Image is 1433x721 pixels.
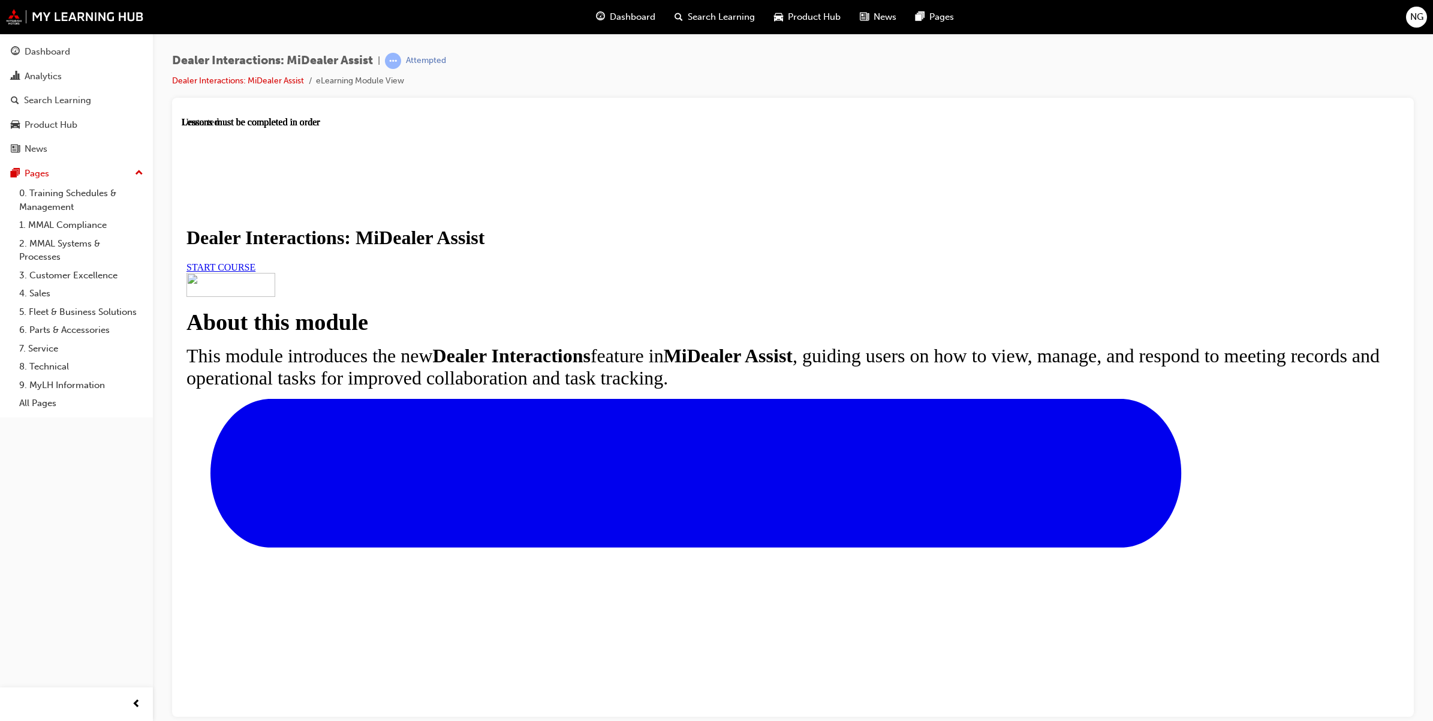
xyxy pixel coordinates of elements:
strong: About this module [5,193,186,218]
a: pages-iconPages [906,5,964,29]
a: All Pages [14,394,148,413]
span: search-icon [11,95,19,106]
a: 4. Sales [14,284,148,303]
a: 7. Service [14,340,148,358]
a: Dealer Interactions: MiDealer Assist [172,76,304,86]
span: | [378,54,380,68]
span: car-icon [774,10,783,25]
span: Pages [929,10,954,24]
span: Search Learning [688,10,755,24]
button: Pages [5,163,148,185]
span: news-icon [860,10,869,25]
strong: Dealer Interactions [251,228,409,250]
div: Pages [25,167,49,181]
span: This module introduces the new feature in , guiding users on how to view, manage, and respond to ... [5,228,1198,272]
a: search-iconSearch Learning [665,5,764,29]
div: Product Hub [25,118,77,132]
div: News [25,142,47,156]
a: Search Learning [5,89,148,112]
span: prev-icon [132,697,141,712]
strong: MiDealer Assist [482,228,611,250]
div: Analytics [25,70,62,83]
a: 0. Training Schedules & Management [14,184,148,216]
a: guage-iconDashboard [586,5,665,29]
button: DashboardAnalyticsSearch LearningProduct HubNews [5,38,148,163]
a: car-iconProduct Hub [764,5,850,29]
a: START COURSE [5,145,74,155]
span: pages-icon [11,169,20,179]
a: 1. MMAL Compliance [14,216,148,235]
a: 2. MMAL Systems & Processes [14,235,148,266]
div: Search Learning [24,94,91,107]
span: pages-icon [916,10,925,25]
span: up-icon [135,166,143,181]
span: Dealer Interactions: MiDealer Assist [172,54,373,68]
a: 5. Fleet & Business Solutions [14,303,148,322]
h1: Dealer Interactions: MiDealer Assist [5,110,1218,132]
a: Analytics [5,65,148,88]
a: 6. Parts & Accessories [14,321,148,340]
span: NG [1410,10,1423,24]
a: News [5,138,148,160]
a: news-iconNews [850,5,906,29]
div: Attempted [406,55,446,67]
a: Dashboard [5,41,148,63]
a: 3. Customer Excellence [14,266,148,285]
span: News [874,10,896,24]
a: 8. Technical [14,358,148,376]
span: car-icon [11,120,20,131]
span: guage-icon [596,10,605,25]
img: mmal [6,9,144,25]
span: Product Hub [788,10,841,24]
span: learningRecordVerb_ATTEMPT-icon [385,53,401,69]
span: news-icon [11,144,20,155]
li: eLearning Module View [316,74,404,88]
span: Dashboard [610,10,655,24]
span: search-icon [675,10,683,25]
a: 9. MyLH Information [14,376,148,395]
span: chart-icon [11,71,20,82]
button: NG [1406,7,1427,28]
span: guage-icon [11,47,20,58]
a: Product Hub [5,114,148,136]
div: Dashboard [25,45,70,59]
